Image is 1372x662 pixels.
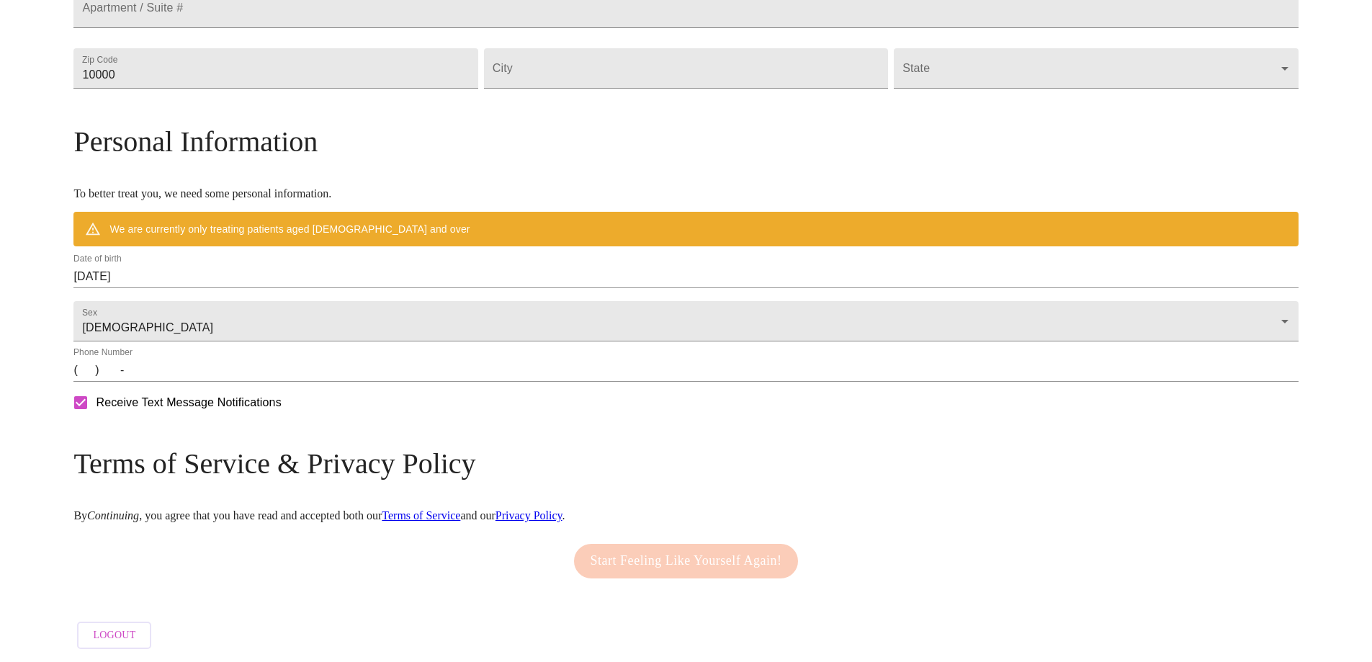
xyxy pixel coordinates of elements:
span: Logout [93,627,135,645]
p: To better treat you, we need some personal information. [73,187,1298,200]
em: Continuing [87,509,139,522]
a: Privacy Policy [496,509,562,522]
h3: Terms of Service & Privacy Policy [73,447,1298,480]
span: Receive Text Message Notifications [96,394,281,411]
label: Date of birth [73,255,122,264]
h3: Personal Information [73,125,1298,158]
div: We are currently only treating patients aged [DEMOGRAPHIC_DATA] and over [109,216,470,242]
label: Phone Number [73,349,133,357]
a: Terms of Service [382,509,460,522]
div: [DEMOGRAPHIC_DATA] [73,301,1298,341]
div: ​ [894,48,1298,89]
button: Logout [77,622,151,650]
p: By , you agree that you have read and accepted both our and our . [73,509,1298,522]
